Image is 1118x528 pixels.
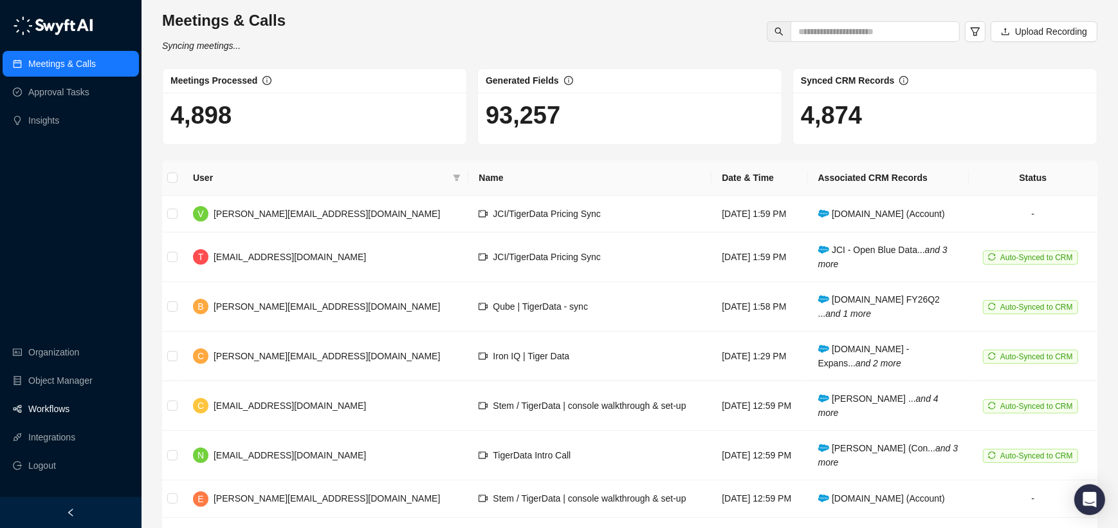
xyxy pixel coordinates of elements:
[818,245,948,269] span: JCI - Open Blue Data...
[193,171,448,185] span: User
[66,508,75,517] span: left
[856,358,901,368] i: and 2 more
[214,209,440,219] span: [PERSON_NAME][EMAIL_ADDRESS][DOMAIN_NAME]
[493,209,601,219] span: JCI/TigerData Pricing Sync
[162,41,241,51] i: Syncing meetings...
[818,493,945,504] span: [DOMAIN_NAME] (Account)
[28,368,93,393] a: Object Manager
[564,76,573,85] span: info-circle
[468,160,711,196] th: Name
[479,451,488,460] span: video-camera
[818,393,939,418] span: [PERSON_NAME] ...
[214,401,366,411] span: [EMAIL_ADDRESS][DOMAIN_NAME]
[28,453,56,478] span: Logout
[479,252,488,261] span: video-camera
[214,301,440,312] span: [PERSON_NAME][EMAIL_ADDRESS][DOMAIN_NAME]
[818,209,945,219] span: [DOMAIN_NAME] (Account)
[970,26,980,37] span: filter
[197,448,204,462] span: N
[711,431,807,480] td: [DATE] 12:59 PM
[818,443,958,467] span: [PERSON_NAME] (Con...
[711,332,807,381] td: [DATE] 1:29 PM
[13,461,22,470] span: logout
[28,396,69,422] a: Workflows
[1015,24,1087,39] span: Upload Recording
[825,308,871,319] i: and 1 more
[479,209,488,218] span: video-camera
[818,344,910,368] span: [DOMAIN_NAME] - Expans...
[1074,484,1105,515] div: Open Intercom Messenger
[801,75,894,86] span: Synced CRM Records
[28,79,89,105] a: Approval Tasks
[988,352,996,360] span: sync
[1001,27,1010,36] span: upload
[479,494,488,503] span: video-camera
[197,207,203,221] span: V
[808,160,969,196] th: Associated CRM Records
[1000,253,1073,262] span: Auto-Synced to CRM
[774,27,784,36] span: search
[28,108,59,133] a: Insights
[214,252,366,262] span: [EMAIL_ADDRESS][DOMAIN_NAME]
[969,160,1097,196] th: Status
[818,294,940,319] span: [DOMAIN_NAME] FY26Q2 ...
[493,301,588,312] span: Qube | TigerData - sync
[162,10,286,31] h3: Meetings & Calls
[214,493,440,504] span: [PERSON_NAME][EMAIL_ADDRESS][DOMAIN_NAME]
[711,282,807,332] td: [DATE] 1:58 PM
[711,160,807,196] th: Date & Time
[969,196,1097,232] td: -
[818,245,948,269] i: and 3 more
[13,16,93,35] img: logo-05li4sbe.png
[479,352,488,361] span: video-camera
[493,401,686,411] span: Stem / TigerData | console walkthrough & set-up
[801,100,1089,130] h1: 4,874
[479,302,488,311] span: video-camera
[479,401,488,410] span: video-camera
[28,51,96,77] a: Meetings & Calls
[988,451,996,459] span: sync
[988,402,996,410] span: sync
[170,100,459,130] h1: 4,898
[198,250,204,264] span: T
[197,399,204,413] span: C
[711,232,807,282] td: [DATE] 1:59 PM
[453,174,461,182] span: filter
[1000,352,1073,361] span: Auto-Synced to CRM
[969,480,1097,517] td: -
[991,21,1097,42] button: Upload Recording
[28,424,75,450] a: Integrations
[493,351,569,361] span: Iron IQ | Tiger Data
[988,303,996,310] span: sync
[899,76,908,85] span: info-circle
[711,480,807,517] td: [DATE] 12:59 PM
[486,75,559,86] span: Generated Fields
[988,253,996,261] span: sync
[493,450,571,460] span: TigerData Intro Call
[493,252,601,262] span: JCI/TigerData Pricing Sync
[197,492,203,506] span: E
[1000,303,1073,312] span: Auto-Synced to CRM
[197,299,203,314] span: B
[450,168,463,187] span: filter
[1000,451,1073,460] span: Auto-Synced to CRM
[28,339,79,365] a: Organization
[818,393,939,418] i: and 4 more
[493,493,686,504] span: Stem / TigerData | console walkthrough & set-up
[197,349,204,363] span: C
[711,381,807,431] td: [DATE] 12:59 PM
[262,76,271,85] span: info-circle
[214,450,366,460] span: [EMAIL_ADDRESS][DOMAIN_NAME]
[486,100,774,130] h1: 93,257
[1000,402,1073,411] span: Auto-Synced to CRM
[711,196,807,232] td: [DATE] 1:59 PM
[214,351,440,361] span: [PERSON_NAME][EMAIL_ADDRESS][DOMAIN_NAME]
[170,75,257,86] span: Meetings Processed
